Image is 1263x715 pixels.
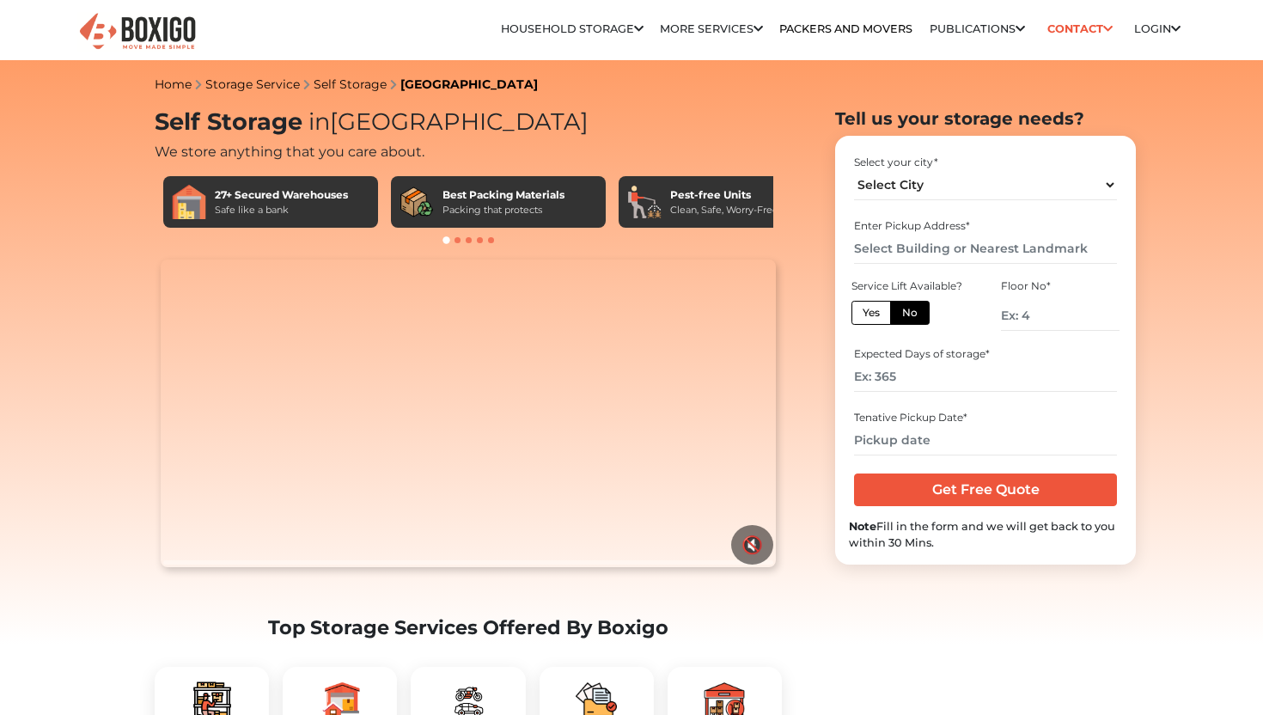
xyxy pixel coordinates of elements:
h1: Self Storage [155,108,782,137]
div: 27+ Secured Warehouses [215,187,348,203]
a: Login [1134,22,1181,35]
a: Storage Service [205,76,300,92]
img: 27+ Secured Warehouses [172,185,206,219]
button: 🔇 [731,525,773,565]
a: Household Storage [501,22,644,35]
img: Pest-free Units [627,185,662,219]
input: Pickup date [854,425,1116,455]
label: Yes [851,301,891,325]
video: Your browser does not support the video tag. [161,260,775,567]
div: Floor No [1001,278,1120,294]
div: Best Packing Materials [442,187,564,203]
img: Boxigo [77,11,198,53]
input: Ex: 365 [854,362,1116,392]
div: Enter Pickup Address [854,218,1116,234]
a: More services [660,22,763,35]
input: Get Free Quote [854,474,1116,506]
a: Packers and Movers [779,22,912,35]
img: Best Packing Materials [400,185,434,219]
h2: Top Storage Services Offered By Boxigo [155,616,782,639]
h2: Tell us your storage needs? [835,108,1136,129]
a: Self Storage [314,76,387,92]
div: Clean, Safe, Worry-Free [670,203,778,217]
a: Home [155,76,192,92]
b: Note [849,520,876,533]
div: Tenative Pickup Date [854,410,1116,425]
div: Pest-free Units [670,187,778,203]
div: Expected Days of storage [854,346,1116,362]
a: Publications [930,22,1025,35]
label: No [890,301,930,325]
div: Packing that protects [442,203,564,217]
div: Safe like a bank [215,203,348,217]
a: [GEOGRAPHIC_DATA] [400,76,538,92]
div: Select your city [854,155,1116,170]
div: Fill in the form and we will get back to you within 30 Mins. [849,518,1122,551]
span: in [308,107,330,136]
div: Service Lift Available? [851,278,970,294]
span: [GEOGRAPHIC_DATA] [302,107,589,136]
span: We store anything that you care about. [155,144,424,160]
input: Select Building or Nearest Landmark [854,234,1116,264]
input: Ex: 4 [1001,301,1120,331]
a: Contact [1041,15,1118,42]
